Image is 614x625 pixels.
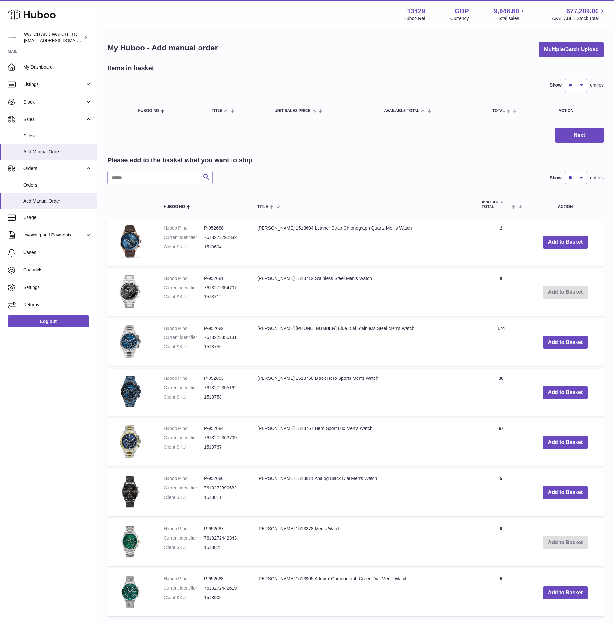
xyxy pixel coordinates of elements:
button: Add to Basket [543,486,588,499]
img: Hugo Boss 1513604 Leather Strap Chronograph Quartz Men's Watch [114,225,146,258]
td: 0 [475,519,527,566]
span: Orders [23,182,92,188]
img: Hugo Boss 1513755 Blue Dial Stainless Steel Men's Watch [114,325,146,358]
td: 30 [475,369,527,416]
a: 677,209.00 AVAILABLE Stock Total [552,7,606,22]
img: Hugo Boss 1513878 Men's Watch [114,526,146,558]
dt: Current identifier [164,535,204,541]
button: Add to Basket [543,236,588,249]
span: Channels [23,267,92,273]
div: Currency [450,16,469,22]
dt: Current identifier [164,585,204,591]
strong: GBP [455,7,469,16]
div: Huboo Ref [404,16,425,22]
dd: P-952688 [204,576,244,582]
img: Hugo Boss 1513811 Analog Black Dial Men's Watch [114,476,146,508]
span: 9,948.60 [494,7,519,16]
dt: Huboo P no [164,526,204,532]
span: Sales [23,116,85,123]
span: Title [212,109,222,113]
td: [PERSON_NAME] [PHONE_NUMBER] Blue Dial Stainless Steel Men's Watch [251,319,475,366]
dd: 1513755 [204,344,244,350]
dt: Huboo P no [164,476,204,482]
button: Next [555,128,604,143]
span: entries [590,82,604,88]
label: Show [550,82,562,88]
button: Multiple/Batch Upload [539,42,604,57]
dd: 1513878 [204,544,244,551]
span: Settings [23,284,92,291]
dt: Huboo P no [164,225,204,231]
dt: Current identifier [164,435,204,441]
span: [EMAIL_ADDRESS][DOMAIN_NAME] [24,38,95,43]
span: Returns [23,302,92,308]
span: Invoicing and Payments [23,232,85,238]
span: Stock [23,99,85,105]
span: Orders [23,165,85,171]
td: [PERSON_NAME] 1513712 Stainless Steel Men's Watch [251,269,475,316]
dd: 7613272355131 [204,334,244,341]
dd: 1513905 [204,595,244,601]
dt: Huboo P no [164,325,204,332]
span: Huboo no [138,109,159,113]
dt: Client SKU [164,394,204,400]
span: Add Manual Order [23,149,92,155]
strong: 13429 [407,7,425,16]
span: Huboo no [164,205,185,209]
h2: Please add to the basket what you want to ship [107,156,252,165]
dt: Client SKU [164,344,204,350]
dd: 7613272442619 [204,585,244,591]
button: Add to Basket [543,336,588,349]
span: 677,209.00 [566,7,599,16]
td: [PERSON_NAME] 1513604 Leather Strap Chronograph Quartz Men's Watch [251,219,475,266]
dd: 1513758 [204,394,244,400]
img: baris@watchandwatch.co.uk [8,33,17,42]
dt: Current identifier [164,235,204,241]
td: 174 [475,319,527,366]
dt: Client SKU [164,444,204,450]
span: entries [590,175,604,181]
span: Add Manual Order [23,198,92,204]
dd: 1513712 [204,294,244,300]
td: [PERSON_NAME] 1513811 Analog Black Dial Men's Watch [251,469,475,516]
dd: 7613272363709 [204,435,244,441]
td: [PERSON_NAME] 1513905 Admiral Chronograph Green Dial Men's Watch [251,569,475,616]
dd: 1513811 [204,494,244,500]
dt: Client SKU [164,494,204,500]
td: 0 [475,269,527,316]
span: AVAILABLE Stock Total [552,16,606,22]
span: Cases [23,249,92,256]
td: 2 [475,219,527,266]
dd: 7613272390682 [204,485,244,491]
div: WATCH AND WATCH LTD [24,31,82,44]
dd: 7613272355162 [204,385,244,391]
dd: P-952681 [204,275,244,281]
span: AVAILABLE Total [482,200,511,209]
dd: 7613272292382 [204,235,244,241]
dd: 1513604 [204,244,244,250]
dt: Huboo P no [164,275,204,281]
td: [PERSON_NAME] 1513758 Black Hero Sports Men's Watch [251,369,475,416]
td: 5 [475,569,527,616]
dt: Client SKU [164,244,204,250]
span: Listings [23,82,85,88]
dt: Client SKU [164,294,204,300]
dt: Huboo P no [164,425,204,432]
span: AVAILABLE Total [384,109,419,113]
th: Action [527,194,604,215]
dd: P-952687 [204,526,244,532]
img: Hugo Boss 1513712 Stainless Steel Men's Watch [114,275,146,308]
dd: 1513767 [204,444,244,450]
img: Hugo Boss 1513758 Black Hero Sports Men's Watch [114,375,146,408]
span: Total [492,109,505,113]
dt: Current identifier [164,385,204,391]
td: 5 [475,469,527,516]
a: 9,948.60 Total sales [494,7,527,22]
dd: 7613272442343 [204,535,244,541]
span: Title [257,205,268,209]
span: My Dashboard [23,64,92,70]
td: 67 [475,419,527,466]
dt: Client SKU [164,595,204,601]
dt: Current identifier [164,334,204,341]
td: [PERSON_NAME] 1513767 Hero Sport Lux Men's Watch [251,419,475,466]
